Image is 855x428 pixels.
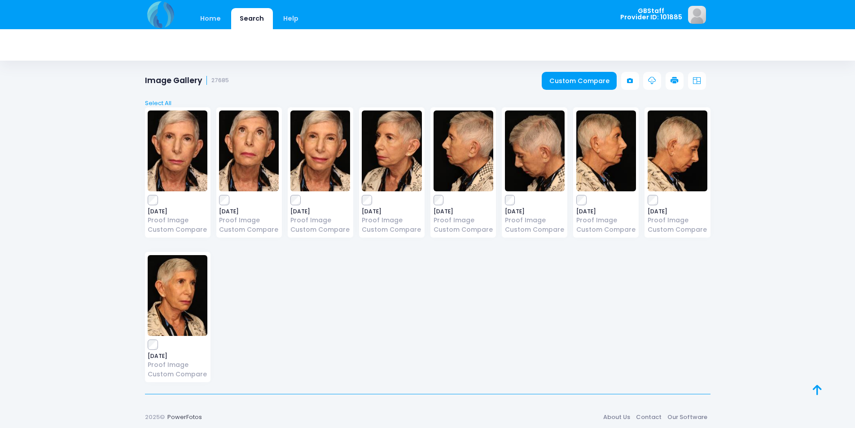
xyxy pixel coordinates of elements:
[290,110,350,191] img: image
[648,225,707,234] a: Custom Compare
[505,209,565,214] span: [DATE]
[290,225,350,234] a: Custom Compare
[362,209,421,214] span: [DATE]
[362,225,421,234] a: Custom Compare
[148,216,207,225] a: Proof Image
[219,225,279,234] a: Custom Compare
[219,209,279,214] span: [DATE]
[633,409,665,425] a: Contact
[362,110,421,191] img: image
[505,225,565,234] a: Custom Compare
[148,209,207,214] span: [DATE]
[648,110,707,191] img: image
[505,216,565,225] a: Proof Image
[362,216,421,225] a: Proof Image
[576,216,636,225] a: Proof Image
[620,8,682,21] span: GBStaff Provider ID: 101885
[148,255,207,336] img: image
[148,360,207,370] a: Proof Image
[145,413,165,421] span: 2025©
[148,353,207,359] span: [DATE]
[148,110,207,191] img: image
[665,409,710,425] a: Our Software
[290,209,350,214] span: [DATE]
[142,99,713,108] a: Select All
[688,6,706,24] img: image
[219,216,279,225] a: Proof Image
[145,76,229,85] h1: Image Gallery
[542,72,617,90] a: Custom Compare
[576,225,636,234] a: Custom Compare
[167,413,202,421] a: PowerFotos
[148,225,207,234] a: Custom Compare
[576,209,636,214] span: [DATE]
[274,8,307,29] a: Help
[434,209,493,214] span: [DATE]
[192,8,230,29] a: Home
[576,110,636,191] img: image
[601,409,633,425] a: About Us
[434,110,493,191] img: image
[290,216,350,225] a: Proof Image
[648,209,707,214] span: [DATE]
[211,77,229,84] small: 27685
[648,216,707,225] a: Proof Image
[434,216,493,225] a: Proof Image
[434,225,493,234] a: Custom Compare
[505,110,565,191] img: image
[219,110,279,191] img: image
[231,8,273,29] a: Search
[148,370,207,379] a: Custom Compare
